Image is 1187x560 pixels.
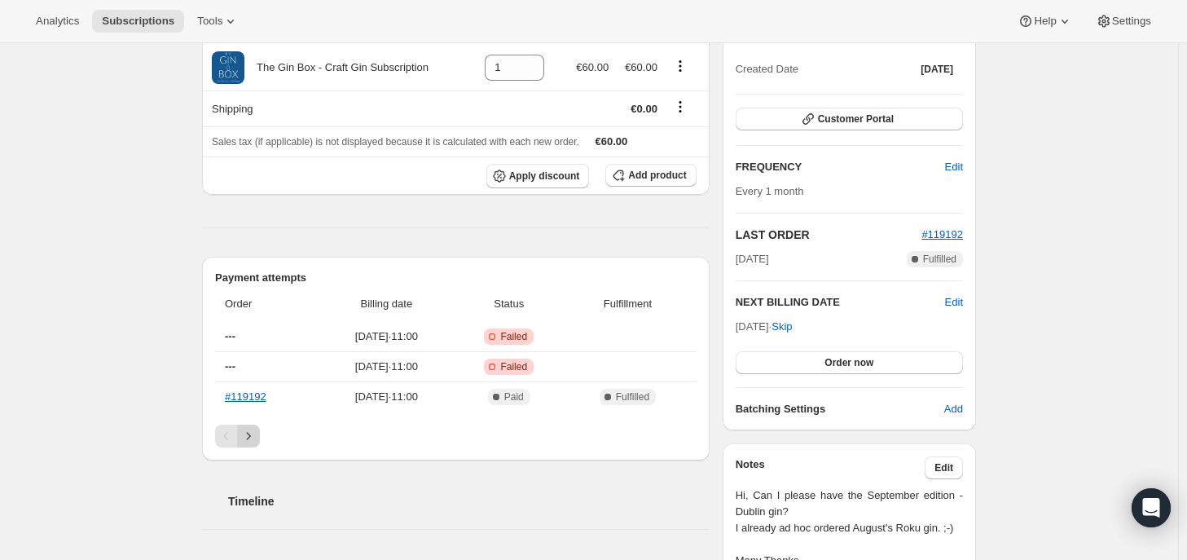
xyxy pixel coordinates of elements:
[92,10,184,33] button: Subscriptions
[197,15,222,28] span: Tools
[628,169,686,182] span: Add product
[818,112,894,126] span: Customer Portal
[736,61,798,77] span: Created Date
[934,461,953,474] span: Edit
[944,401,963,417] span: Add
[500,360,527,373] span: Failed
[504,390,524,403] span: Paid
[225,360,235,373] span: ---
[736,320,793,333] span: [DATE] ·
[736,108,963,130] button: Customer Portal
[736,456,925,479] h3: Notes
[736,401,944,417] h6: Batching Settings
[215,425,697,448] nav: Pagination
[187,10,248,33] button: Tools
[324,359,450,375] span: [DATE] · 11:00
[934,396,973,422] button: Add
[605,164,696,187] button: Add product
[225,390,266,403] a: #119192
[625,61,657,73] span: €60.00
[921,228,963,240] a: #119192
[736,227,922,243] h2: LAST ORDER
[736,159,945,175] h2: FREQUENCY
[459,296,559,312] span: Status
[225,330,235,342] span: ---
[736,294,945,311] h2: NEXT BILLING DATE
[736,251,769,267] span: [DATE]
[215,286,319,322] th: Order
[215,270,697,286] h2: Payment attempts
[667,57,693,75] button: Product actions
[509,170,580,183] span: Apply discount
[736,351,963,374] button: Order now
[36,15,79,28] span: Analytics
[616,390,649,403] span: Fulfilled
[486,164,590,188] button: Apply discount
[911,58,963,81] button: [DATE]
[1034,15,1056,28] span: Help
[324,296,450,312] span: Billing date
[212,51,244,84] img: product img
[736,185,804,197] span: Every 1 month
[324,329,450,345] span: [DATE] · 11:00
[26,10,89,33] button: Analytics
[1086,10,1161,33] button: Settings
[596,135,628,148] span: €60.00
[925,456,963,479] button: Edit
[772,319,792,335] span: Skip
[921,63,953,76] span: [DATE]
[102,15,174,28] span: Subscriptions
[324,389,450,405] span: [DATE] · 11:00
[945,159,963,175] span: Edit
[244,60,429,76] div: The Gin Box - Craft Gin Subscription
[667,98,693,116] button: Shipping actions
[500,330,527,343] span: Failed
[935,154,973,180] button: Edit
[212,136,579,148] span: Sales tax (if applicable) is not displayed because it is calculated with each new order.
[202,90,469,126] th: Shipping
[921,227,963,243] button: #119192
[576,61,609,73] span: €60.00
[569,296,686,312] span: Fulfillment
[923,253,956,266] span: Fulfilled
[762,314,802,340] button: Skip
[228,493,710,509] h2: Timeline
[1112,15,1151,28] span: Settings
[631,103,657,115] span: €0.00
[1008,10,1082,33] button: Help
[237,425,260,448] button: Next
[824,356,873,369] span: Order now
[945,294,963,311] button: Edit
[1132,488,1171,527] div: Open Intercom Messenger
